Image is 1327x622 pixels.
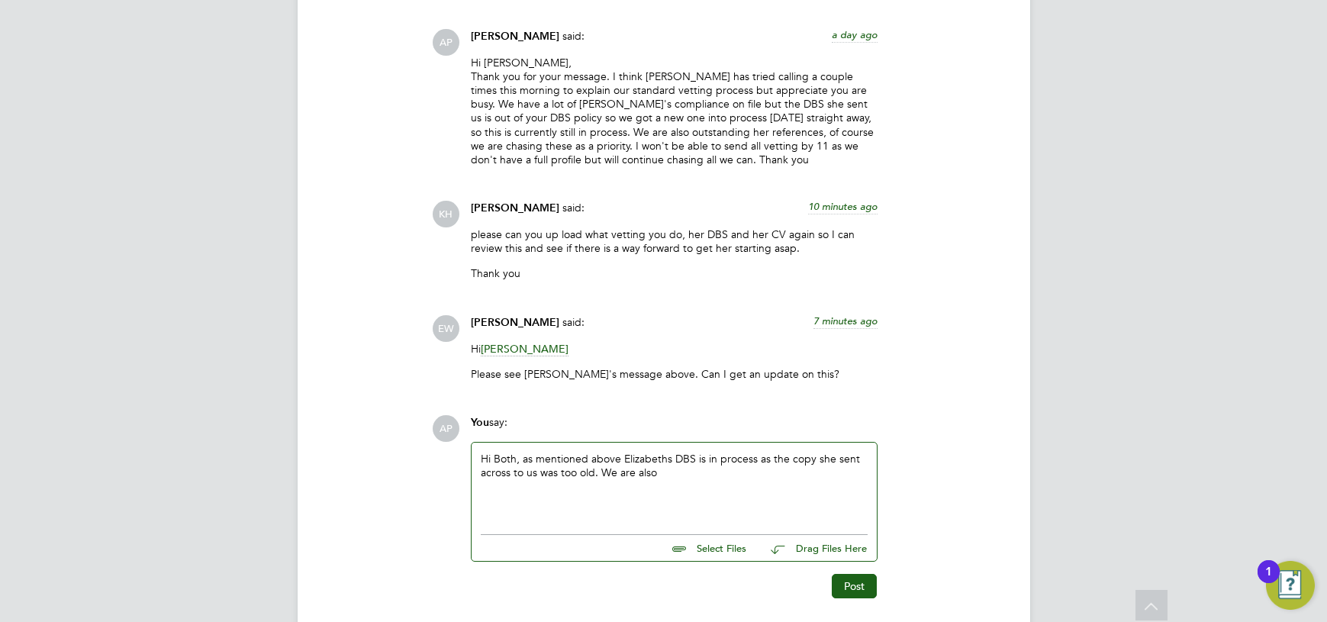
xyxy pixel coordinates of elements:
span: 7 minutes ago [813,314,878,327]
p: Hi [PERSON_NAME], Thank you for your message. I think [PERSON_NAME] has tried calling a couple ti... [471,56,878,167]
span: said: [562,201,585,214]
p: please can you up load what vetting you do, her DBS and her CV again so I can review this and see... [471,227,878,255]
button: Post [832,574,877,598]
p: Please see [PERSON_NAME]'s message above. Can I get an update on this? [471,367,878,381]
span: [PERSON_NAME] [471,316,559,329]
span: [PERSON_NAME] [481,342,568,356]
button: Drag Files Here [759,533,868,565]
span: [PERSON_NAME] [471,30,559,43]
span: EW [433,315,459,342]
span: KH [433,201,459,227]
button: Open Resource Center, 1 new notification [1266,561,1315,610]
p: Thank you [471,266,878,280]
span: AP [433,29,459,56]
span: a day ago [832,28,878,41]
span: [PERSON_NAME] [471,201,559,214]
span: said: [562,315,585,329]
p: Hi [471,342,878,356]
div: 1 [1265,572,1272,591]
span: AP [433,415,459,442]
span: You [471,416,489,429]
span: said: [562,29,585,43]
div: Hi Both, as mentioned above Elizabeths DBS is in process as the copy she sent across to us was to... [481,452,868,517]
span: 10 minutes ago [808,200,878,213]
div: say: [471,415,878,442]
